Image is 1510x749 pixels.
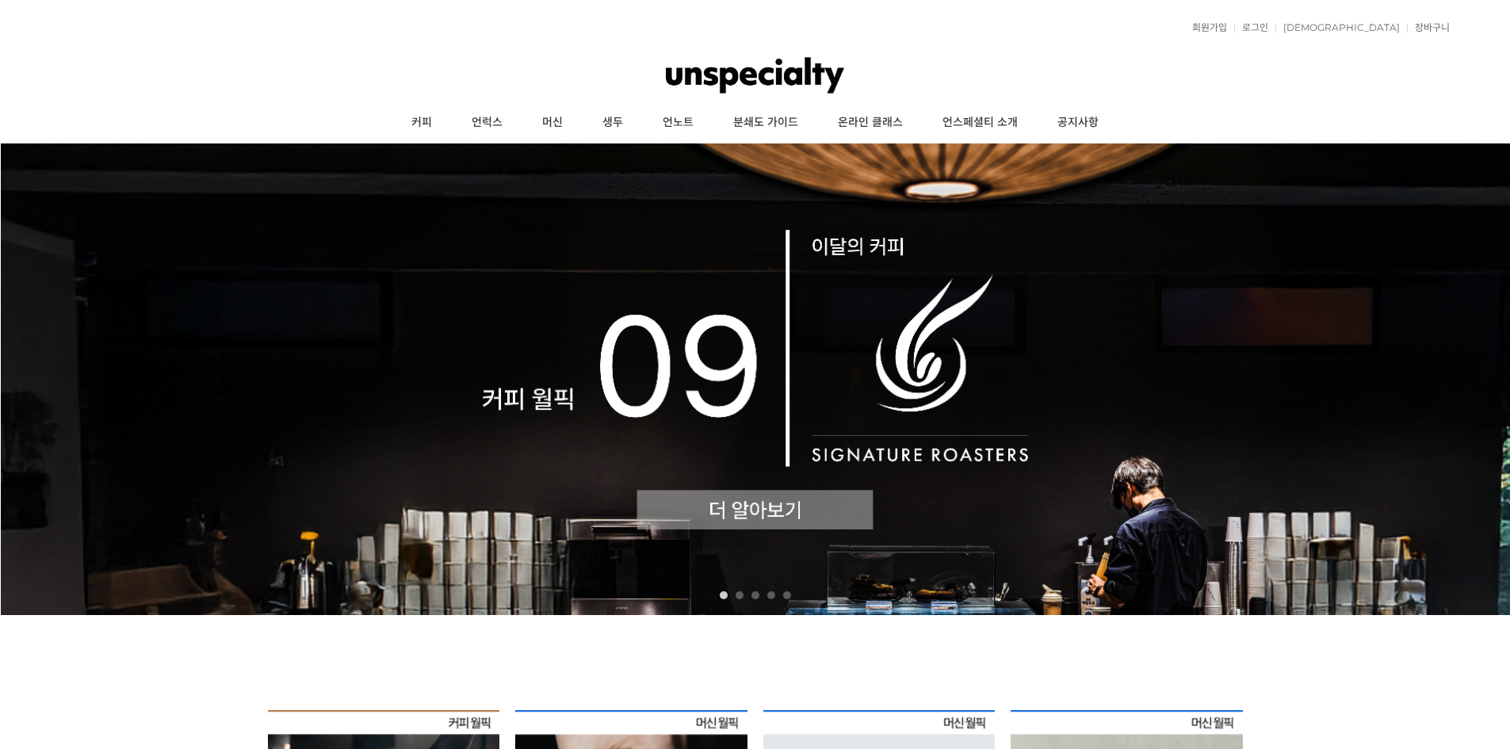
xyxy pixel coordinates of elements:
a: 4 [767,591,775,599]
a: 언럭스 [452,103,522,143]
a: 3 [751,591,759,599]
a: 공지사항 [1038,103,1118,143]
a: 회원가입 [1184,23,1227,32]
a: 분쇄도 가이드 [713,103,818,143]
a: 장바구니 [1407,23,1450,32]
a: 커피 [392,103,452,143]
a: 2 [736,591,744,599]
a: 머신 [522,103,583,143]
a: 로그인 [1234,23,1268,32]
img: 언스페셜티 몰 [666,52,844,99]
a: 생두 [583,103,643,143]
a: 1 [720,591,728,599]
a: 온라인 클래스 [818,103,923,143]
a: [DEMOGRAPHIC_DATA] [1275,23,1400,32]
a: 5 [783,591,791,599]
a: 언스페셜티 소개 [923,103,1038,143]
a: 언노트 [643,103,713,143]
